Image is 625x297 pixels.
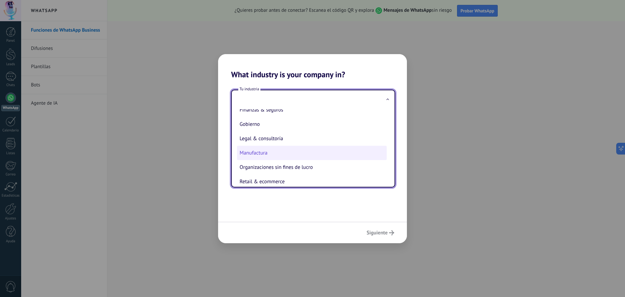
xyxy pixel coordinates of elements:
span: Tu industria [238,86,260,92]
li: Manufactura [237,146,387,160]
li: Gobierno [237,117,387,131]
h2: What industry is your company in? [218,54,407,79]
li: Legal & consultoría [237,131,387,146]
li: Retail & ecommerce [237,174,387,189]
li: Finanzas & seguros [237,103,387,117]
li: Organizaciones sin fines de lucro [237,160,387,174]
